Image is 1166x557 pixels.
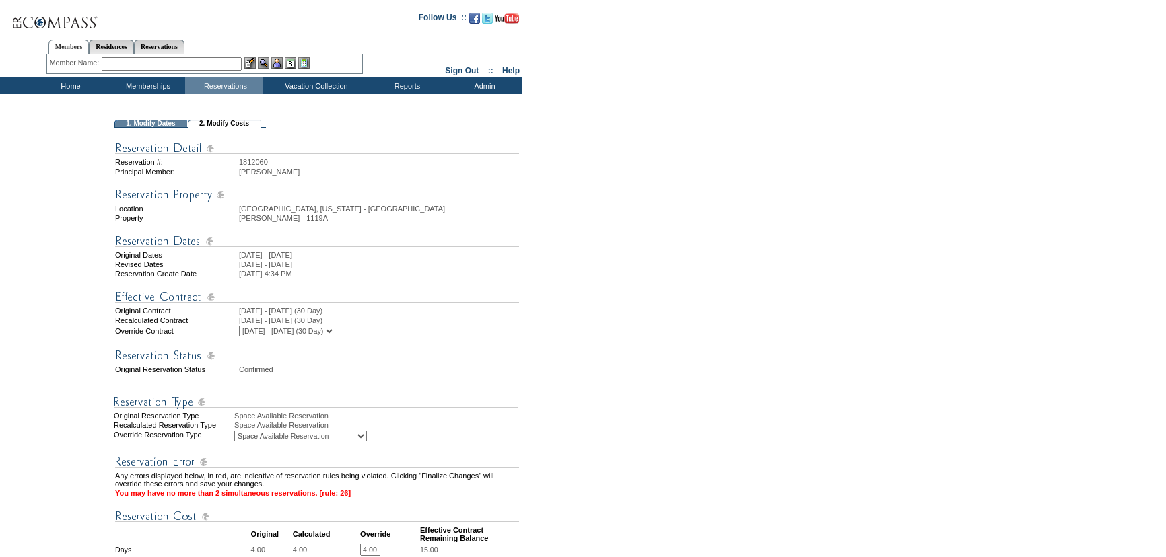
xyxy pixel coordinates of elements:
div: Space Available Reservation [234,412,520,420]
span: 15.00 [420,546,438,554]
td: [DATE] - [DATE] [239,260,519,268]
a: Reservations [134,40,184,54]
img: b_calculator.gif [298,57,310,69]
td: Reservations [185,77,263,94]
td: Recalculated Contract [115,316,238,324]
img: Impersonate [271,57,283,69]
div: Override Reservation Type [114,431,233,441]
td: Original Contract [115,307,238,315]
div: Space Available Reservation [234,421,520,429]
td: Vacation Collection [263,77,367,94]
div: Member Name: [50,57,102,69]
td: Home [30,77,108,94]
img: View [258,57,269,69]
img: Reservation Detail [115,140,519,157]
td: Memberships [108,77,185,94]
img: Reservation Property [115,186,519,203]
a: Subscribe to our YouTube Channel [495,17,519,25]
td: You may have no more than 2 simultaneous reservations. [rule: 26] [115,489,519,497]
td: Confirmed [239,365,519,373]
img: Reservation Status [115,347,519,364]
td: [PERSON_NAME] [239,168,519,176]
img: Follow us on Twitter [482,13,493,24]
img: Reservation Cost [115,508,519,525]
td: Reports [367,77,444,94]
td: 1812060 [239,158,519,166]
td: Follow Us :: [419,11,467,28]
img: Compass Home [11,3,99,31]
td: Location [115,205,238,213]
img: b_edit.gif [244,57,256,69]
td: [DATE] 4:34 PM [239,270,519,278]
span: :: [488,66,493,75]
td: Reservation #: [115,158,238,166]
img: Subscribe to our YouTube Channel [495,13,519,24]
td: Original Dates [115,251,238,259]
td: [DATE] - [DATE] (30 Day) [239,316,519,324]
td: Property [115,214,238,222]
td: [DATE] - [DATE] [239,251,519,259]
td: Effective Contract Remaining Balance [420,526,519,542]
td: Admin [444,77,522,94]
div: Original Reservation Type [114,412,233,420]
td: Any errors displayed below, in red, are indicative of reservation rules being violated. Clicking ... [115,472,519,488]
a: Members [48,40,90,54]
td: [DATE] - [DATE] (30 Day) [239,307,519,315]
td: 2. Modify Costs [188,120,261,128]
td: 4.00 [251,544,291,556]
td: Calculated [293,526,359,542]
td: Principal Member: [115,168,238,176]
td: Original [251,526,291,542]
td: 1. Modify Dates [114,120,187,128]
td: 4.00 [293,544,359,556]
a: Sign Out [445,66,479,75]
td: Override Contract [115,326,238,336]
td: Original Reservation Status [115,365,238,373]
div: Recalculated Reservation Type [114,421,233,429]
img: Reservations [285,57,296,69]
img: Effective Contract [115,289,519,305]
img: Reservation Type [114,394,518,410]
img: Reservation Errors [115,453,519,470]
td: Override [360,526,419,542]
td: Reservation Create Date [115,270,238,278]
img: Become our fan on Facebook [469,13,480,24]
a: Residences [89,40,134,54]
a: Follow us on Twitter [482,17,493,25]
img: Reservation Dates [115,233,519,250]
a: Help [502,66,520,75]
td: [PERSON_NAME] - 1119A [239,214,519,222]
td: Revised Dates [115,260,238,268]
a: Become our fan on Facebook [469,17,480,25]
td: Days [115,544,250,556]
td: [GEOGRAPHIC_DATA], [US_STATE] - [GEOGRAPHIC_DATA] [239,205,519,213]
